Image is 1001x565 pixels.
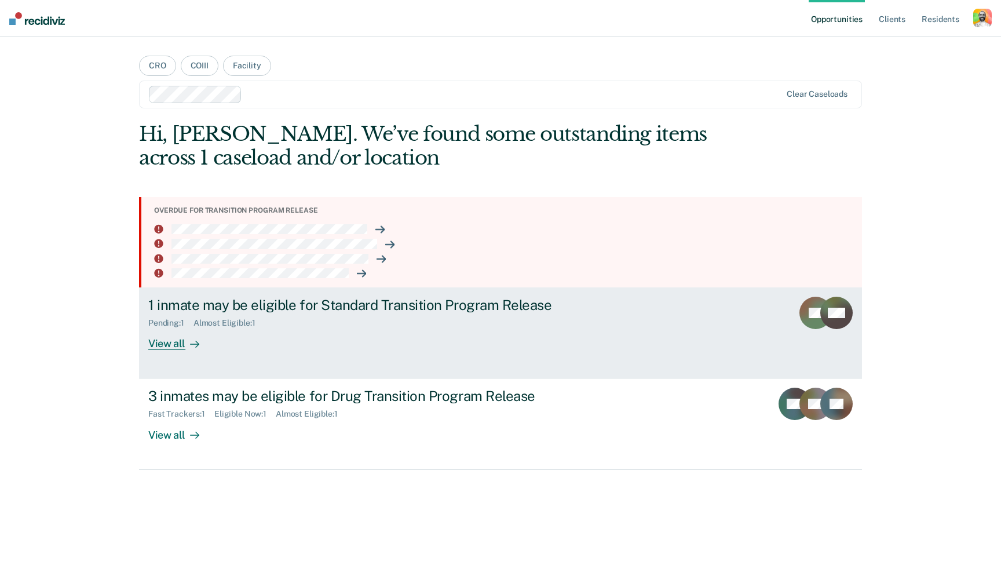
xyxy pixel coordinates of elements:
div: Overdue for transition program release [154,206,853,214]
a: 1 inmate may be eligible for Standard Transition Program ReleasePending:1Almost Eligible:1View all [139,287,862,378]
div: 1 inmate may be eligible for Standard Transition Program Release [148,297,555,314]
div: Almost Eligible : 1 [193,318,265,328]
div: Eligible Now : 1 [214,409,276,419]
div: View all [148,419,213,442]
button: Facility [223,56,271,76]
div: Clear caseloads [787,89,847,99]
button: COIII [181,56,218,76]
div: Fast Trackers : 1 [148,409,214,419]
div: Almost Eligible : 1 [276,409,347,419]
div: 3 inmates may be eligible for Drug Transition Program Release [148,388,555,404]
div: Pending : 1 [148,318,193,328]
div: Hi, [PERSON_NAME]. We’ve found some outstanding items across 1 caseload and/or location [139,122,717,170]
a: 3 inmates may be eligible for Drug Transition Program ReleaseFast Trackers:1Eligible Now:1Almost ... [139,378,862,469]
div: View all [148,328,213,351]
img: Recidiviz [9,12,65,25]
button: CRO [139,56,176,76]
